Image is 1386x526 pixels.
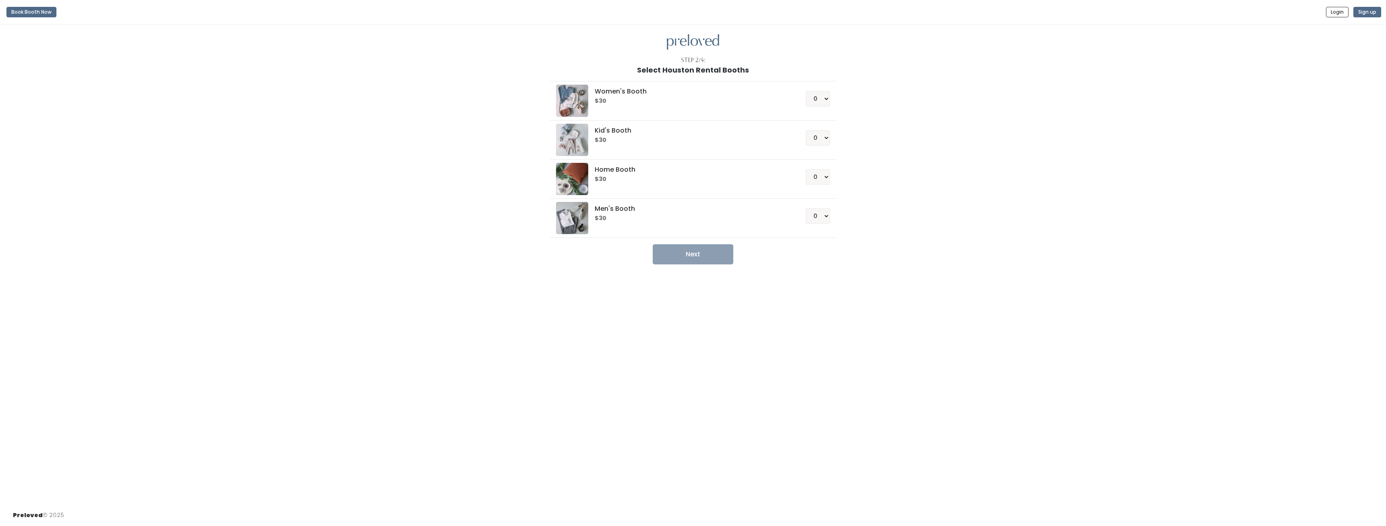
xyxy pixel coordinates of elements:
img: preloved logo [556,202,588,234]
button: Next [653,244,733,264]
img: preloved logo [556,85,588,117]
button: Book Booth Now [6,7,56,17]
h5: Women's Booth [595,88,786,95]
a: Book Booth Now [6,3,56,21]
button: Login [1326,7,1349,17]
img: preloved logo [556,124,588,156]
h5: Kid's Booth [595,127,786,134]
img: preloved logo [667,34,719,50]
h6: $30 [595,98,786,104]
h6: $30 [595,176,786,183]
h5: Home Booth [595,166,786,173]
div: Step 2/4: [681,56,705,64]
h5: Men's Booth [595,205,786,212]
button: Sign up [1353,7,1381,17]
h6: $30 [595,215,786,222]
div: © 2025 [13,505,64,520]
span: Preloved [13,511,43,519]
h1: Select Houston Rental Booths [637,66,749,74]
h6: $30 [595,137,786,143]
img: preloved logo [556,163,588,195]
